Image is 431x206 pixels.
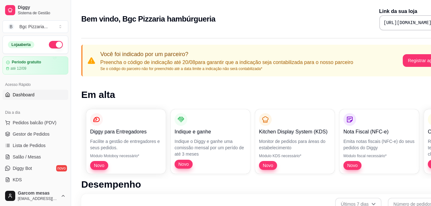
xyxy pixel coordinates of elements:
a: Lista de Pedidos [3,140,68,151]
div: Acesso Rápido [3,80,68,90]
span: Novo [345,162,360,169]
span: Diggy Bot [13,165,32,171]
div: Bgc Pizzaria ... [19,23,48,30]
p: Kitchen Display System (KDS) [259,128,331,136]
span: Gestor de Pedidos [13,131,50,137]
p: Módulo fiscal necessário* [343,153,415,158]
p: Se o código do parceiro não for preenchido até a data limite a indicação não será contabilizada* [100,66,353,71]
span: Novo [260,162,276,169]
a: KDS [3,175,68,185]
span: Novo [91,162,107,169]
button: Kitchen Display System (KDS)Monitor de pedidos para áreas do estabelecimentoMódulo KDS necessário... [255,109,335,174]
span: Diggy [18,5,66,10]
a: Dashboard [3,90,68,100]
a: Diggy Botnovo [3,163,68,173]
h2: Bem vindo, Bgc Pizzaria hambúrgueria [81,14,215,24]
span: KDS [13,177,22,183]
a: DiggySistema de Gestão [3,3,68,18]
button: Indique e ganheIndique o Diggy e ganhe uma comissão mensal por um perído de até 3 mesesNovo [171,109,250,174]
button: Pedidos balcão (PDV) [3,118,68,128]
article: Período gratuito [12,60,41,65]
p: Facilite a gestão de entregadores e seus pedidos. [90,138,162,151]
p: Indique e ganhe [175,128,246,136]
article: até 12/09 [10,66,26,71]
button: Select a team [3,20,68,33]
button: Nota Fiscal (NFC-e)Emita notas fiscais (NFC-e) do seus pedidos do DiggyMódulo fiscal necessário*Novo [340,109,419,174]
div: Loja aberta [8,41,34,48]
div: Dia a dia [3,107,68,118]
p: Você foi indicado por um parceiro? [100,50,353,59]
p: Emita notas fiscais (NFC-e) do seus pedidos do Diggy [343,138,415,151]
a: Período gratuitoaté 12/09 [3,56,68,74]
span: Garcom mesas [18,190,58,196]
span: Salão / Mesas [13,154,41,160]
a: Gestor de Pedidos [3,129,68,139]
span: Novo [176,161,191,167]
p: Módulo Motoboy necessário* [90,153,162,158]
p: Nota Fiscal (NFC-e) [343,128,415,136]
span: Sistema de Gestão [18,10,66,16]
button: Garcom mesas[EMAIL_ADDRESS][DOMAIN_NAME] [3,188,68,203]
p: Diggy para Entregadores [90,128,162,136]
span: B [8,23,14,30]
span: Dashboard [13,92,35,98]
p: Preencha o código de indicação até 20/08 para garantir que a indicação seja contabilizada para o ... [100,59,353,66]
button: Alterar Status [49,41,63,48]
span: [EMAIL_ADDRESS][DOMAIN_NAME] [18,196,58,201]
span: Pedidos balcão (PDV) [13,119,56,126]
p: Indique o Diggy e ganhe uma comissão mensal por um perído de até 3 meses [175,138,246,157]
p: Monitor de pedidos para áreas do estabelecimento [259,138,331,151]
a: Salão / Mesas [3,152,68,162]
p: Módulo KDS necessário* [259,153,331,158]
button: Diggy para EntregadoresFacilite a gestão de entregadores e seus pedidos.Módulo Motoboy necessário... [86,109,166,174]
span: Lista de Pedidos [13,142,46,149]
